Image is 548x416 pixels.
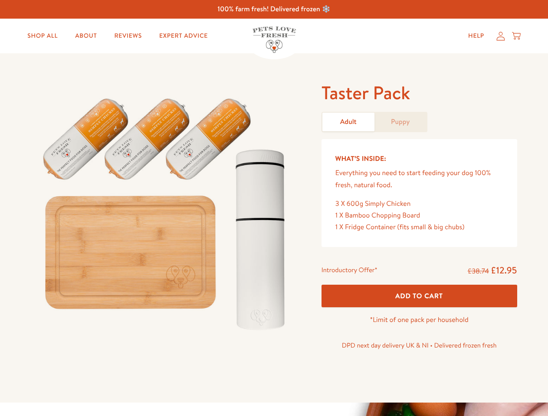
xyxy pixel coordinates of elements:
s: £38.74 [468,266,489,276]
a: Expert Advice [152,27,215,45]
a: Puppy [374,113,427,131]
div: 3 X 600g Simply Chicken [335,198,503,210]
img: Pets Love Fresh [253,26,296,53]
div: 1 X Fridge Container (fits small & big chubs) [335,221,503,233]
span: Add To Cart [395,291,443,300]
a: Shop All [20,27,65,45]
p: DPD next day delivery UK & NI • Delivered frozen fresh [322,340,517,351]
p: *Limit of one pack per household [322,314,517,326]
span: £12.95 [491,264,517,276]
button: Add To Cart [322,285,517,308]
a: Help [461,27,491,45]
p: Everything you need to start feeding your dog 100% fresh, natural food. [335,167,503,191]
div: Introductory Offer* [322,264,377,277]
img: Taster Pack - Adult [31,81,301,339]
h5: What’s Inside: [335,153,503,164]
h1: Taster Pack [322,81,517,105]
a: About [68,27,104,45]
a: Reviews [107,27,148,45]
span: 1 X Bamboo Chopping Board [335,211,420,220]
a: Adult [322,113,374,131]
